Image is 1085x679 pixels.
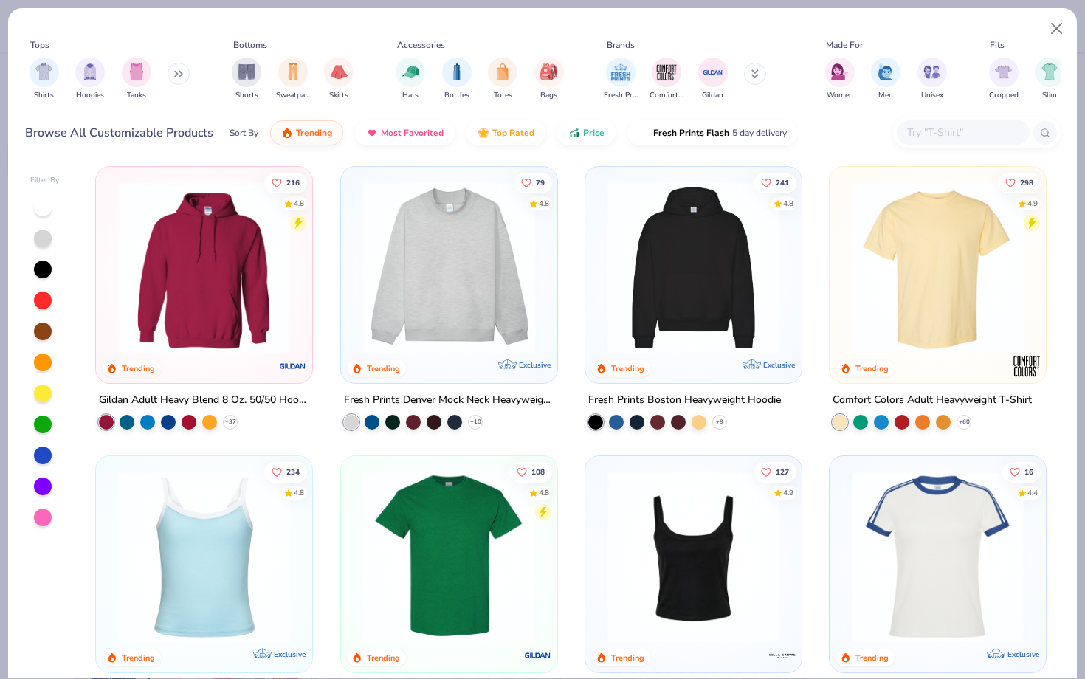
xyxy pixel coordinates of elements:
[826,38,863,52] div: Made For
[25,124,213,142] div: Browse All Customizable Products
[492,127,534,139] span: Top Rated
[917,58,947,101] button: filter button
[122,58,151,101] div: filter for Tanks
[825,58,855,101] button: filter button
[871,58,900,101] div: filter for Men
[698,58,728,101] button: filter button
[397,38,445,52] div: Accessories
[232,58,261,101] div: filter for Shorts
[917,58,947,101] div: filter for Unisex
[871,58,900,101] button: filter button
[607,38,635,52] div: Brands
[381,127,444,139] span: Most Favorited
[276,58,310,101] button: filter button
[990,38,1005,52] div: Fits
[225,418,236,427] span: + 37
[294,488,304,499] div: 4.8
[75,58,105,101] div: filter for Hoodies
[923,63,940,80] img: Unisex Image
[1043,15,1071,43] button: Close
[449,63,465,80] img: Bottles Image
[604,58,638,101] div: filter for Fresh Prints
[650,58,683,101] div: filter for Comfort Colors
[844,471,1031,643] img: e5540c4d-e74a-4e58-9a52-192fe86bec9f
[531,469,544,476] span: 108
[264,462,307,483] button: Like
[76,90,104,101] span: Hoodies
[538,198,548,209] div: 4.8
[523,641,553,670] img: Gildan logo
[329,90,348,101] span: Skirts
[754,462,796,483] button: Like
[833,391,1032,410] div: Comfort Colors Adult Heavyweight T-Shirt
[776,179,789,186] span: 241
[30,38,49,52] div: Tops
[232,58,261,101] button: filter button
[233,38,267,52] div: Bottoms
[998,172,1041,193] button: Like
[276,90,310,101] span: Sweatpants
[111,471,297,643] img: a25d9891-da96-49f3-a35e-76288174bf3a
[763,360,795,370] span: Exclusive
[989,58,1019,101] div: filter for Cropped
[444,90,469,101] span: Bottles
[878,90,893,101] span: Men
[99,391,309,410] div: Gildan Adult Heavy Blend 8 Oz. 50/50 Hooded Sweatshirt
[494,90,512,101] span: Totes
[1027,198,1038,209] div: 4.9
[402,90,418,101] span: Hats
[588,391,781,410] div: Fresh Prints Boston Heavyweight Hoodie
[238,63,255,80] img: Shorts Image
[535,179,544,186] span: 79
[754,172,796,193] button: Like
[75,58,105,101] button: filter button
[1035,58,1064,101] button: filter button
[600,182,787,354] img: 91acfc32-fd48-4d6b-bdad-a4c1a30ac3fc
[442,58,472,101] div: filter for Bottles
[519,360,551,370] span: Exclusive
[1027,488,1038,499] div: 4.4
[542,182,729,354] img: a90f7c54-8796-4cb2-9d6e-4e9644cfe0fe
[296,127,332,139] span: Trending
[35,63,52,80] img: Shirts Image
[294,198,304,209] div: 4.8
[600,471,787,643] img: 8af284bf-0d00-45ea-9003-ce4b9a3194ad
[324,58,354,101] button: filter button
[627,120,798,145] button: Fresh Prints Flash5 day delivery
[122,58,151,101] button: filter button
[783,198,793,209] div: 4.8
[702,90,723,101] span: Gildan
[513,172,551,193] button: Like
[30,58,59,101] button: filter button
[534,58,564,101] div: filter for Bags
[30,58,59,101] div: filter for Shirts
[702,61,724,83] img: Gildan Image
[264,172,307,193] button: Like
[768,641,797,670] img: Bella + Canvas logo
[279,351,309,381] img: Gildan logo
[989,90,1019,101] span: Cropped
[787,182,974,354] img: d4a37e75-5f2b-4aef-9a6e-23330c63bbc0
[276,58,310,101] div: filter for Sweatpants
[827,90,853,101] span: Women
[1041,63,1058,80] img: Slim Image
[396,58,425,101] div: filter for Hats
[488,58,517,101] button: filter button
[698,58,728,101] div: filter for Gildan
[776,469,789,476] span: 127
[1008,649,1039,659] span: Exclusive
[355,120,455,145] button: Most Favorited
[534,58,564,101] button: filter button
[716,418,723,427] span: + 9
[542,471,729,643] img: c7959168-479a-4259-8c5e-120e54807d6b
[111,182,297,354] img: 01756b78-01f6-4cc6-8d8a-3c30c1a0c8ac
[610,61,632,83] img: Fresh Prints Image
[655,61,678,83] img: Comfort Colors Image
[469,418,480,427] span: + 10
[331,63,348,80] img: Skirts Image
[732,125,787,142] span: 5 day delivery
[825,58,855,101] div: filter for Women
[540,63,557,80] img: Bags Image
[30,175,60,186] div: Filter By
[356,471,542,643] img: db319196-8705-402d-8b46-62aaa07ed94f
